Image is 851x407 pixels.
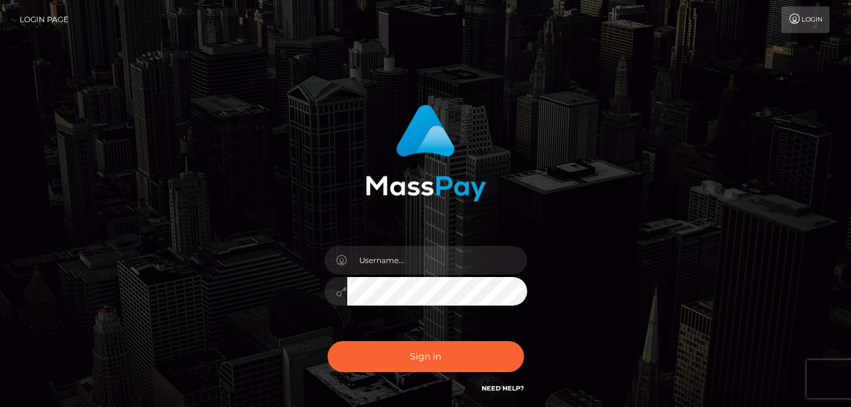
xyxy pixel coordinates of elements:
button: Sign in [328,341,524,372]
input: Username... [347,246,527,275]
a: Login Page [20,6,68,33]
a: Login [781,6,829,33]
a: Need Help? [482,384,524,392]
img: MassPay Login [366,105,486,202]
